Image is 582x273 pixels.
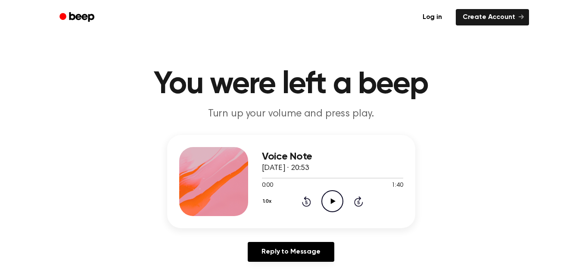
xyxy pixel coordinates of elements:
h3: Voice Note [262,151,403,163]
a: Create Account [456,9,529,25]
a: Beep [53,9,102,26]
p: Turn up your volume and press play. [126,107,457,121]
a: Log in [414,7,451,27]
a: Reply to Message [248,242,334,262]
span: 0:00 [262,181,273,190]
span: [DATE] · 20:53 [262,164,309,172]
h1: You were left a beep [71,69,512,100]
span: 1:40 [392,181,403,190]
button: 1.0x [262,194,275,209]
